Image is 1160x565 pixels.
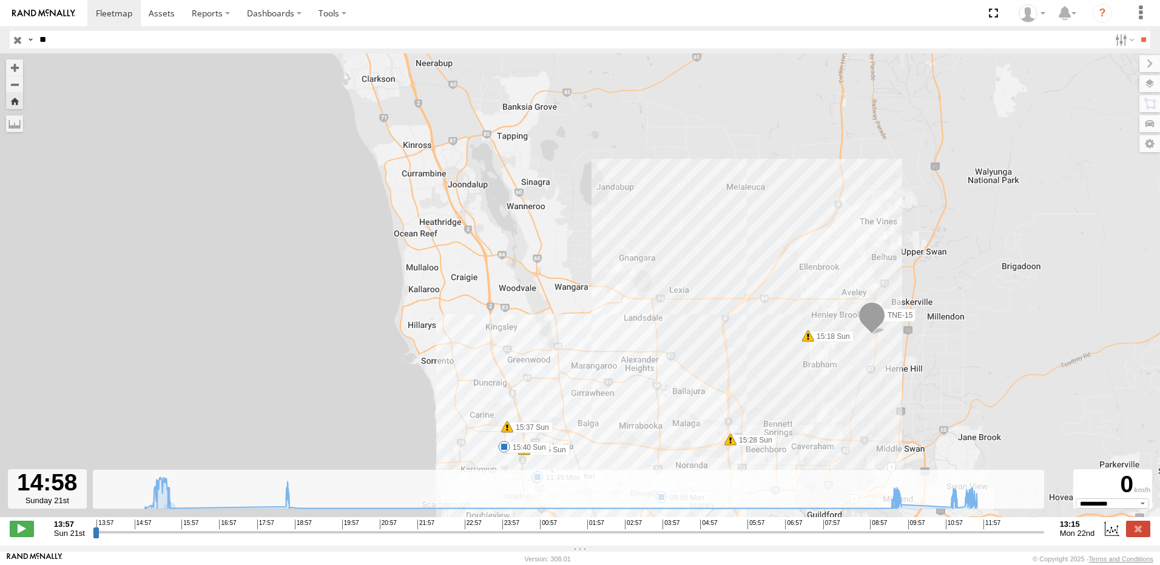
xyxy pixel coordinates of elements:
i: ? [1093,4,1112,23]
div: Michaella Mc Laughlin [1014,4,1050,22]
span: 22:57 [465,520,482,529]
span: 05:57 [747,520,764,529]
span: 23:57 [502,520,519,529]
span: 10:57 [946,520,963,529]
strong: 13:57 [54,520,85,529]
label: 15:37 Sun [507,422,553,433]
button: Zoom Home [6,93,23,109]
label: Play/Stop [10,521,34,537]
span: 09:57 [908,520,925,529]
span: 16:57 [219,520,236,529]
span: 06:57 [785,520,802,529]
span: 15:57 [181,520,198,529]
label: Search Query [25,31,35,48]
span: 13:57 [96,520,113,529]
span: TNE-15 [888,311,912,319]
span: 02:57 [625,520,642,529]
span: 03:57 [663,520,679,529]
label: Measure [6,115,23,132]
a: Visit our Website [7,553,62,565]
div: 0 [1075,471,1150,498]
label: 15:40 Sun [504,442,550,453]
span: 18:57 [295,520,312,529]
label: Map Settings [1139,135,1160,152]
span: 01:57 [587,520,604,529]
span: 11:57 [983,520,1000,529]
div: Version: 308.01 [525,555,571,563]
span: 14:57 [135,520,152,529]
a: Terms and Conditions [1089,555,1153,563]
span: Sun 21st Sep 2025 [54,529,85,538]
strong: 13:15 [1060,520,1095,529]
button: Zoom out [6,76,23,93]
span: 04:57 [700,520,717,529]
span: 07:57 [823,520,840,529]
label: Search Filter Options [1110,31,1136,48]
label: 15:18 Sun [808,331,854,342]
span: 17:57 [257,520,274,529]
label: Close [1126,521,1150,537]
img: rand-logo.svg [12,9,75,18]
span: 19:57 [342,520,359,529]
span: 20:57 [380,520,397,529]
label: 15:28 Sun [730,435,776,446]
span: 00:57 [540,520,557,529]
div: © Copyright 2025 - [1033,555,1153,563]
span: 08:57 [870,520,887,529]
span: 21:57 [417,520,434,529]
span: Mon 22nd Sep 2025 [1060,529,1095,538]
button: Zoom in [6,59,23,76]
